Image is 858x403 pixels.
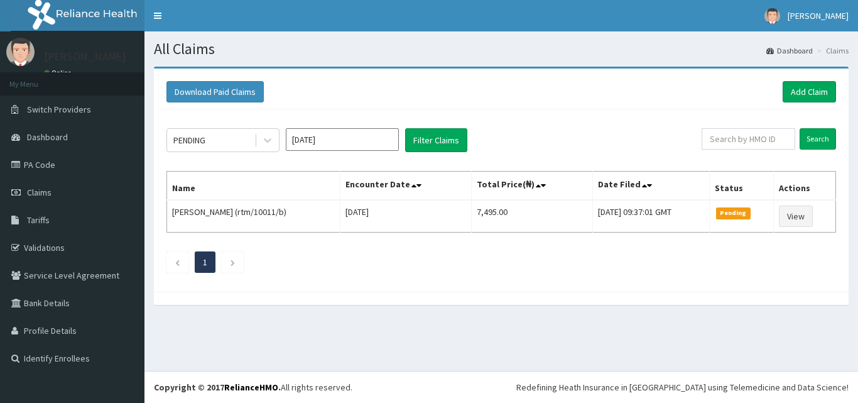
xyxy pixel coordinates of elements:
[27,187,52,198] span: Claims
[764,8,780,24] img: User Image
[592,200,709,233] td: [DATE] 09:37:01 GMT
[814,45,849,56] li: Claims
[44,69,74,77] a: Online
[702,128,795,150] input: Search by HMO ID
[27,131,68,143] span: Dashboard
[788,10,849,21] span: [PERSON_NAME]
[516,381,849,394] div: Redefining Heath Insurance in [GEOGRAPHIC_DATA] using Telemedicine and Data Science!
[716,207,751,219] span: Pending
[340,200,471,233] td: [DATE]
[230,257,236,268] a: Next page
[203,257,207,268] a: Page 1 is your current page
[592,172,709,201] th: Date Filed
[144,371,858,403] footer: All rights reserved.
[154,382,281,393] strong: Copyright © 2017 .
[27,104,91,115] span: Switch Providers
[154,41,849,57] h1: All Claims
[405,128,467,152] button: Filter Claims
[173,134,205,146] div: PENDING
[783,81,836,102] a: Add Claim
[471,200,592,233] td: 7,495.00
[175,257,180,268] a: Previous page
[471,172,592,201] th: Total Price(₦)
[27,214,50,226] span: Tariffs
[766,45,813,56] a: Dashboard
[779,206,813,227] a: View
[6,38,35,66] img: User Image
[800,128,836,150] input: Search
[340,172,471,201] th: Encounter Date
[167,172,340,201] th: Name
[710,172,774,201] th: Status
[44,51,126,62] p: [PERSON_NAME]
[166,81,264,102] button: Download Paid Claims
[774,172,836,201] th: Actions
[286,128,399,151] input: Select Month and Year
[224,382,278,393] a: RelianceHMO
[167,200,340,233] td: [PERSON_NAME] (rtm/10011/b)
